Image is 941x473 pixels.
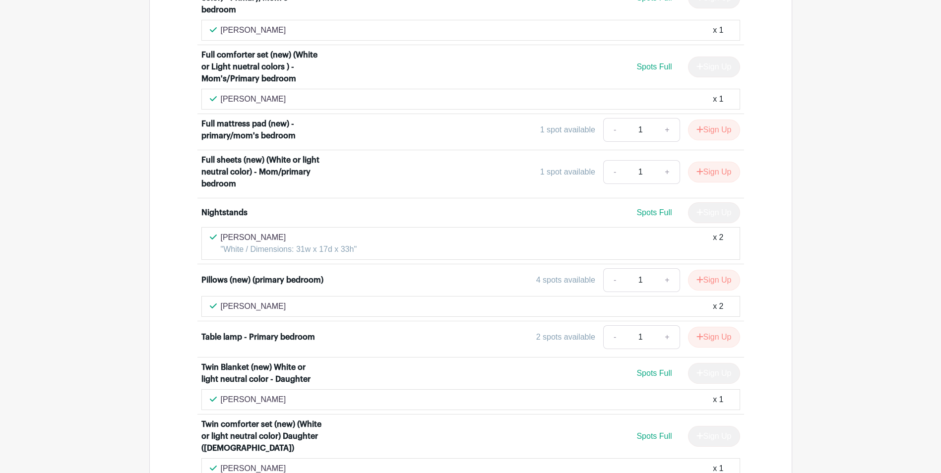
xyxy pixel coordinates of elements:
div: 1 spot available [540,124,595,136]
div: 1 spot available [540,166,595,178]
div: x 2 [713,232,723,255]
div: Full sheets (new) (White or light neutral color) - Mom/primary bedroom [201,154,324,190]
div: Table lamp - Primary bedroom [201,331,315,343]
div: Full comforter set (new) (White or Light nuetral colors ) - Mom's/Primary bedroom [201,49,324,85]
button: Sign Up [688,327,740,348]
p: [PERSON_NAME] [221,232,357,243]
span: Spots Full [636,432,672,440]
div: x 1 [713,394,723,406]
div: Twin comforter set (new) (White or light neutral color) Daughter ([DEMOGRAPHIC_DATA]) [201,418,324,454]
p: [PERSON_NAME] [221,93,286,105]
a: + [655,118,680,142]
span: Spots Full [636,62,672,71]
div: x 1 [713,24,723,36]
a: - [603,268,626,292]
p: "White / Dimensions: 31w x 17d x 33h" [221,243,357,255]
div: x 1 [713,93,723,105]
div: x 2 [713,300,723,312]
div: 4 spots available [536,274,595,286]
div: Twin Blanket (new) White or light neutral color - Daughter [201,361,324,385]
a: - [603,160,626,184]
p: [PERSON_NAME] [221,394,286,406]
a: + [655,160,680,184]
p: [PERSON_NAME] [221,24,286,36]
div: Full mattress pad (new) - primary/mom's bedroom [201,118,324,142]
div: Pillows (new) (primary bedroom) [201,274,323,286]
p: [PERSON_NAME] [221,300,286,312]
div: 2 spots available [536,331,595,343]
span: Spots Full [636,208,672,217]
a: - [603,118,626,142]
span: Spots Full [636,369,672,377]
button: Sign Up [688,119,740,140]
a: + [655,268,680,292]
a: + [655,325,680,349]
a: - [603,325,626,349]
button: Sign Up [688,270,740,291]
div: Nightstands [201,207,248,219]
button: Sign Up [688,162,740,182]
